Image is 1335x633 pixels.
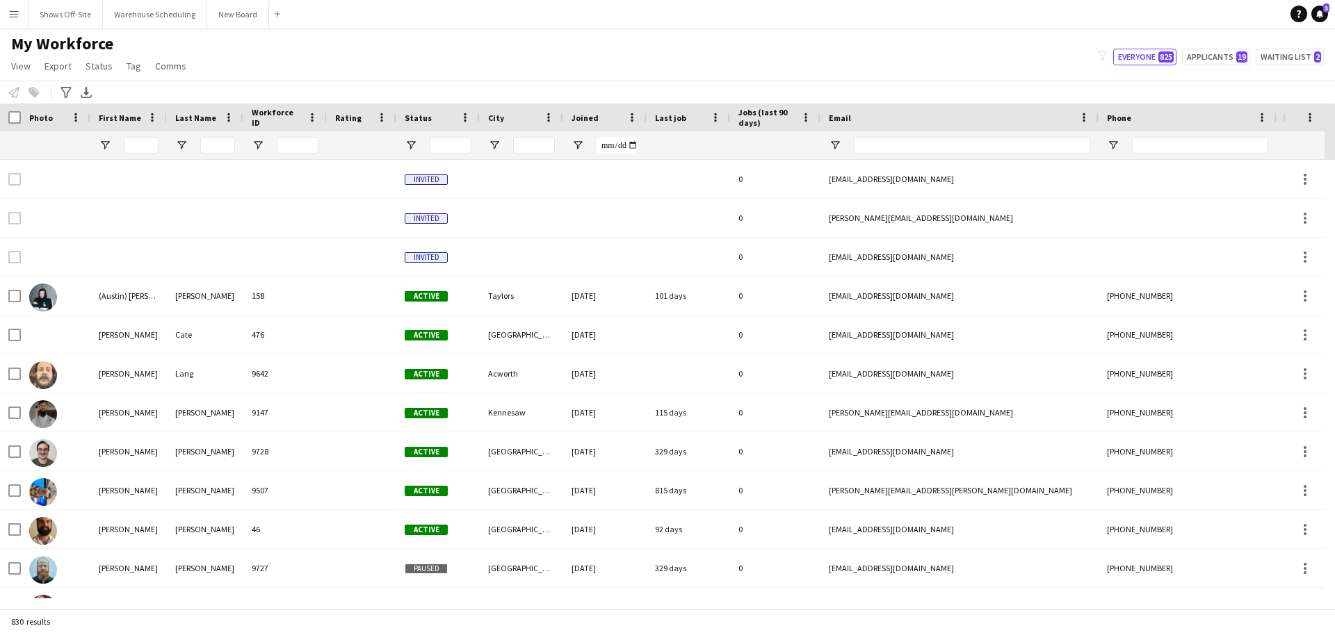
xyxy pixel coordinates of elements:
[243,315,327,354] div: 476
[730,238,820,276] div: 0
[820,238,1099,276] div: [EMAIL_ADDRESS][DOMAIN_NAME]
[78,84,95,101] app-action-btn: Export XLSX
[167,588,243,626] div: [PERSON_NAME]
[1107,139,1119,151] button: Open Filter Menu
[488,139,501,151] button: Open Filter Menu
[597,137,638,154] input: Joined Filter Input
[480,277,563,315] div: Taylors
[29,556,57,584] img: Adam Ward
[149,57,192,75] a: Comms
[820,277,1099,315] div: [EMAIL_ADDRESS][DOMAIN_NAME]
[820,160,1099,198] div: [EMAIL_ADDRESS][DOMAIN_NAME]
[480,588,563,626] div: [GEOGRAPHIC_DATA]
[829,113,851,123] span: Email
[44,60,72,72] span: Export
[820,354,1099,393] div: [EMAIL_ADDRESS][DOMAIN_NAME]
[730,432,820,470] div: 0
[29,361,57,389] img: Aaron Lang
[405,139,417,151] button: Open Filter Menu
[243,393,327,431] div: 9147
[207,1,269,28] button: New Board
[1236,51,1247,63] span: 19
[820,393,1099,431] div: [PERSON_NAME][EMAIL_ADDRESS][DOMAIN_NAME]
[1182,49,1250,65] button: Applicants19
[1099,277,1277,315] div: [PHONE_NUMBER]
[480,549,563,587] div: [GEOGRAPHIC_DATA]
[563,315,647,354] div: [DATE]
[405,408,448,418] span: Active
[480,354,563,393] div: Acworth
[1099,315,1277,354] div: [PHONE_NUMBER]
[563,510,647,548] div: [DATE]
[124,137,159,154] input: First Name Filter Input
[8,212,21,224] input: Row Selection is disabled for this row (unchecked)
[167,471,243,509] div: [PERSON_NAME]
[243,354,327,393] div: 9642
[405,564,448,574] span: Paused
[655,113,686,123] span: Last job
[405,213,448,224] span: Invited
[480,510,563,548] div: [GEOGRAPHIC_DATA]
[1314,51,1321,63] span: 2
[730,510,820,548] div: 0
[1107,113,1131,123] span: Phone
[29,113,53,123] span: Photo
[29,400,57,428] img: Adam Bloodworth
[29,1,103,28] button: Shows Off-Site
[513,137,555,154] input: City Filter Input
[8,173,21,186] input: Row Selection is disabled for this row (unchecked)
[167,315,243,354] div: Cate
[243,471,327,509] div: 9507
[8,251,21,263] input: Row Selection is disabled for this row (unchecked)
[11,60,31,72] span: View
[730,588,820,626] div: 0
[127,60,141,72] span: Tag
[90,277,167,315] div: (Austin) [PERSON_NAME]
[11,33,113,54] span: My Workforce
[155,60,186,72] span: Comms
[820,510,1099,548] div: [EMAIL_ADDRESS][DOMAIN_NAME]
[480,432,563,470] div: [GEOGRAPHIC_DATA]
[90,432,167,470] div: [PERSON_NAME]
[1099,510,1277,548] div: [PHONE_NUMBER]
[480,393,563,431] div: Kennesaw
[730,199,820,237] div: 0
[1099,393,1277,431] div: [PHONE_NUMBER]
[167,549,243,587] div: [PERSON_NAME]
[430,137,471,154] input: Status Filter Input
[200,137,235,154] input: Last Name Filter Input
[647,277,730,315] div: 101 days
[58,84,74,101] app-action-btn: Advanced filters
[39,57,77,75] a: Export
[488,113,504,123] span: City
[175,139,188,151] button: Open Filter Menu
[730,315,820,354] div: 0
[730,549,820,587] div: 0
[820,432,1099,470] div: [EMAIL_ADDRESS][DOMAIN_NAME]
[563,549,647,587] div: [DATE]
[572,113,599,123] span: Joined
[480,315,563,354] div: [GEOGRAPHIC_DATA]
[820,588,1099,626] div: [EMAIL_ADDRESS][DOMAIN_NAME]
[820,315,1099,354] div: [EMAIL_ADDRESS][DOMAIN_NAME]
[647,510,730,548] div: 92 days
[243,549,327,587] div: 9727
[1099,549,1277,587] div: [PHONE_NUMBER]
[854,137,1090,154] input: Email Filter Input
[1311,6,1328,22] a: 3
[90,354,167,393] div: [PERSON_NAME]
[90,510,167,548] div: [PERSON_NAME]
[1099,471,1277,509] div: [PHONE_NUMBER]
[647,393,730,431] div: 115 days
[167,354,243,393] div: Lang
[277,137,318,154] input: Workforce ID Filter Input
[405,252,448,263] span: Invited
[647,471,730,509] div: 815 days
[243,588,327,626] div: 9467
[29,283,57,311] img: (Austin) Brady Henderson
[175,113,216,123] span: Last Name
[829,139,841,151] button: Open Filter Menu
[405,291,448,302] span: Active
[103,1,207,28] button: Warehouse Scheduling
[563,354,647,393] div: [DATE]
